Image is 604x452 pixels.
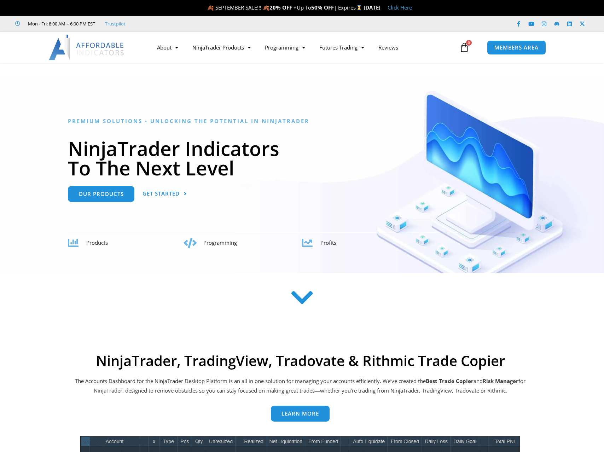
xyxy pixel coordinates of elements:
[150,39,185,56] a: About
[185,39,258,56] a: NinjaTrader Products
[356,5,362,10] img: ⌛
[258,39,312,56] a: Programming
[483,377,518,384] strong: Risk Manager
[150,39,458,56] nav: Menu
[79,191,124,197] span: Our Products
[426,377,474,384] b: Best Trade Copier
[68,139,536,178] h1: NinjaTrader Indicators To The Next Level
[74,376,527,396] p: The Accounts Dashboard for the NinjaTrader Desktop Platform is an all in one solution for managin...
[68,118,536,124] h6: Premium Solutions - Unlocking the Potential in NinjaTrader
[143,191,180,196] span: Get Started
[494,45,539,50] span: MEMBERS AREA
[312,39,371,56] a: Futures Trading
[269,4,297,11] strong: 20% OFF +
[74,352,527,369] h2: NinjaTrader, TradingView, Tradovate & Rithmic Trade Copier
[49,35,125,60] img: LogoAI | Affordable Indicators – NinjaTrader
[271,406,330,422] a: Learn more
[203,239,237,246] span: Programming
[105,19,126,28] a: Trustpilot
[449,37,480,58] a: 0
[364,4,381,11] strong: [DATE]
[86,239,108,246] span: Products
[143,186,187,202] a: Get Started
[281,411,319,416] span: Learn more
[26,19,95,28] span: Mon - Fri: 8:00 AM – 6:00 PM EST
[388,4,412,11] a: Click Here
[371,39,405,56] a: Reviews
[320,239,336,246] span: Profits
[311,4,334,11] strong: 50% OFF
[466,40,472,46] span: 0
[207,4,363,11] span: 🍂 SEPTEMBER SALE!!! 🍂 Up To | Expires
[487,40,546,55] a: MEMBERS AREA
[68,186,134,202] a: Our Products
